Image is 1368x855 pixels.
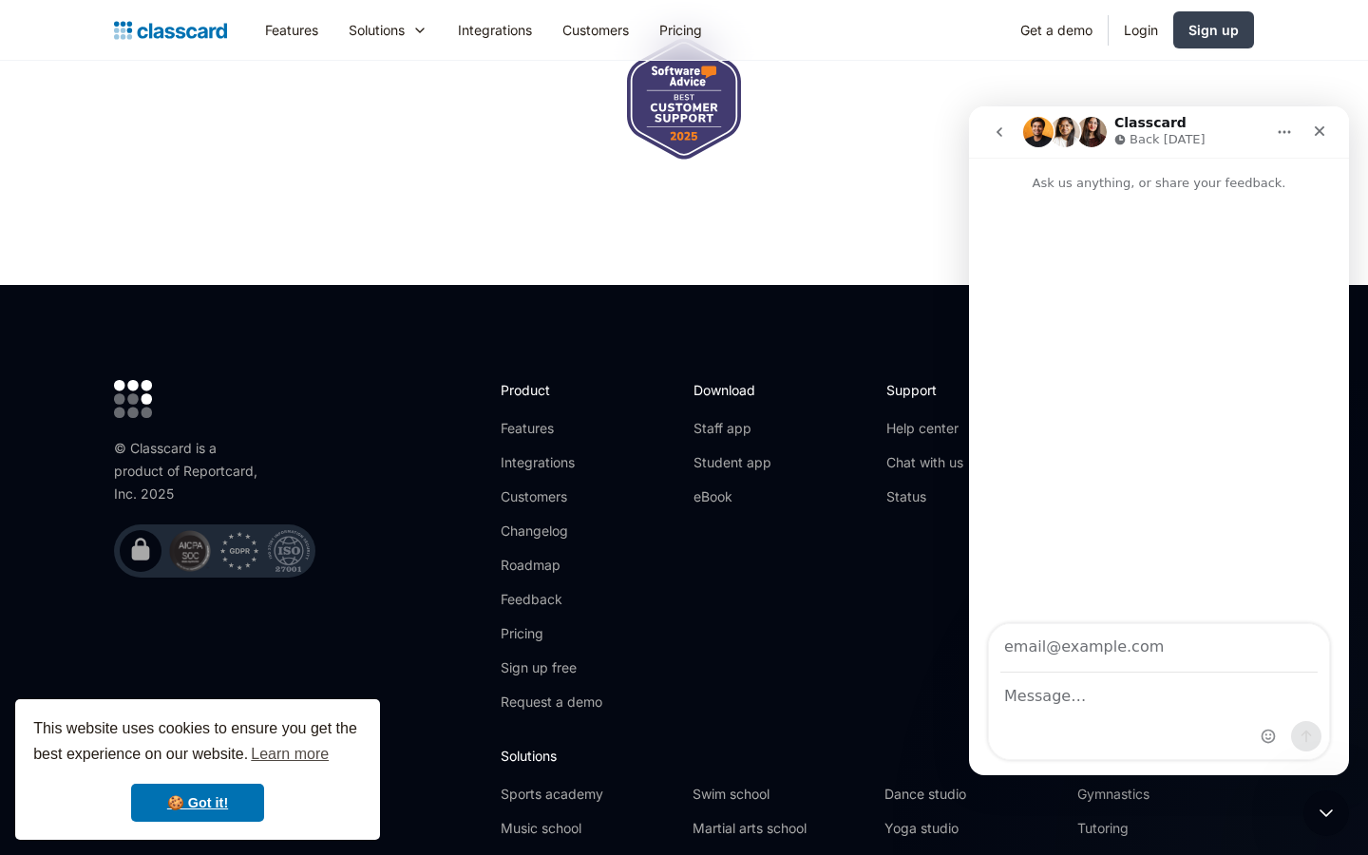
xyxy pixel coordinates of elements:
a: Roadmap [501,556,602,575]
h2: Product [501,380,602,400]
a: Martial arts school [693,819,869,838]
a: learn more about cookies [248,740,332,769]
div: Solutions [349,20,405,40]
a: home [114,17,227,44]
a: Integrations [443,9,547,51]
a: Music school [501,819,677,838]
div: © Classcard is a product of Reportcard, Inc. 2025 [114,437,266,505]
a: Status [886,487,963,506]
a: Sports academy [501,785,677,804]
a: Changelog [501,522,602,541]
a: Sign up [1173,11,1254,48]
a: Dance studio [884,785,1061,804]
a: Pricing [644,9,717,51]
iframe: Intercom live chat [1303,790,1349,836]
a: Swim school [693,785,869,804]
a: Staff app [693,419,771,438]
span: This website uses cookies to ensure you get the best experience on our website. [33,717,362,769]
a: Feedback [501,590,602,609]
a: eBook [693,487,771,506]
a: Gymnastics [1077,785,1254,804]
a: Login [1109,9,1173,51]
a: Tutoring [1077,819,1254,838]
h2: Solutions [501,746,1254,766]
h2: Download [693,380,771,400]
a: Yoga studio [884,819,1061,838]
div: Sign up [1188,20,1239,40]
div: Solutions [333,9,443,51]
a: Customers [501,487,602,506]
a: Chat with us [886,453,963,472]
a: Help center [886,419,963,438]
a: Features [250,9,333,51]
a: Request a demo [501,693,602,712]
h2: Support [886,380,963,400]
a: dismiss cookie message [131,784,264,822]
div: cookieconsent [15,699,380,840]
a: Pricing [501,624,602,643]
a: Sign up free [501,658,602,677]
a: Features [501,419,602,438]
a: Integrations [501,453,602,472]
a: Student app [693,453,771,472]
a: Customers [547,9,644,51]
a: Get a demo [1005,9,1108,51]
iframe: Intercom live chat [969,106,1349,775]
